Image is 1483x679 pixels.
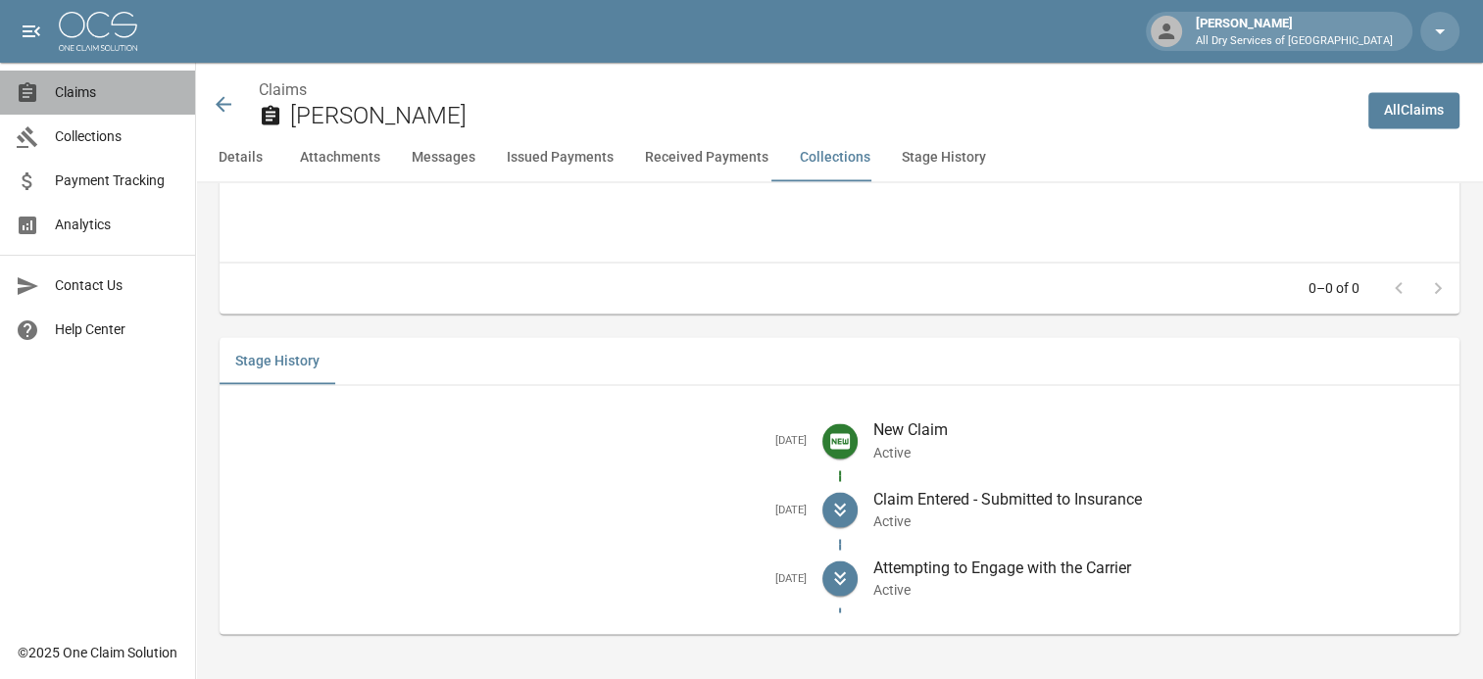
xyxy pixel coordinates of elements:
button: open drawer [12,12,51,51]
div: anchor tabs [196,134,1483,181]
div: related-list tabs [220,337,1459,384]
h5: [DATE] [235,503,807,517]
button: Stage History [886,134,1002,181]
button: Stage History [220,337,335,384]
h5: [DATE] [235,434,807,449]
p: Attempting to Engage with the Carrier [873,556,1445,579]
h2: [PERSON_NAME] [290,102,1353,130]
button: Details [196,134,284,181]
button: Received Payments [629,134,784,181]
p: Claim Entered - Submitted to Insurance [873,487,1445,510]
p: New Claim [873,418,1445,442]
span: Help Center [55,319,179,340]
span: Analytics [55,215,179,235]
nav: breadcrumb [259,78,1353,102]
a: Claims [259,80,307,99]
h5: [DATE] [235,571,807,586]
p: Active [873,579,1445,599]
button: Issued Payments [491,134,629,181]
span: Payment Tracking [55,170,179,191]
span: Contact Us [55,275,179,296]
p: Active [873,510,1445,530]
div: © 2025 One Claim Solution [18,643,177,662]
button: Attachments [284,134,396,181]
p: 0–0 of 0 [1309,278,1359,298]
button: Messages [396,134,491,181]
div: [PERSON_NAME] [1188,14,1401,49]
span: Claims [55,82,179,103]
button: Collections [784,134,886,181]
span: Collections [55,126,179,147]
img: ocs-logo-white-transparent.png [59,12,137,51]
p: All Dry Services of [GEOGRAPHIC_DATA] [1196,33,1393,50]
a: AllClaims [1368,92,1459,128]
p: Active [873,442,1445,461]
